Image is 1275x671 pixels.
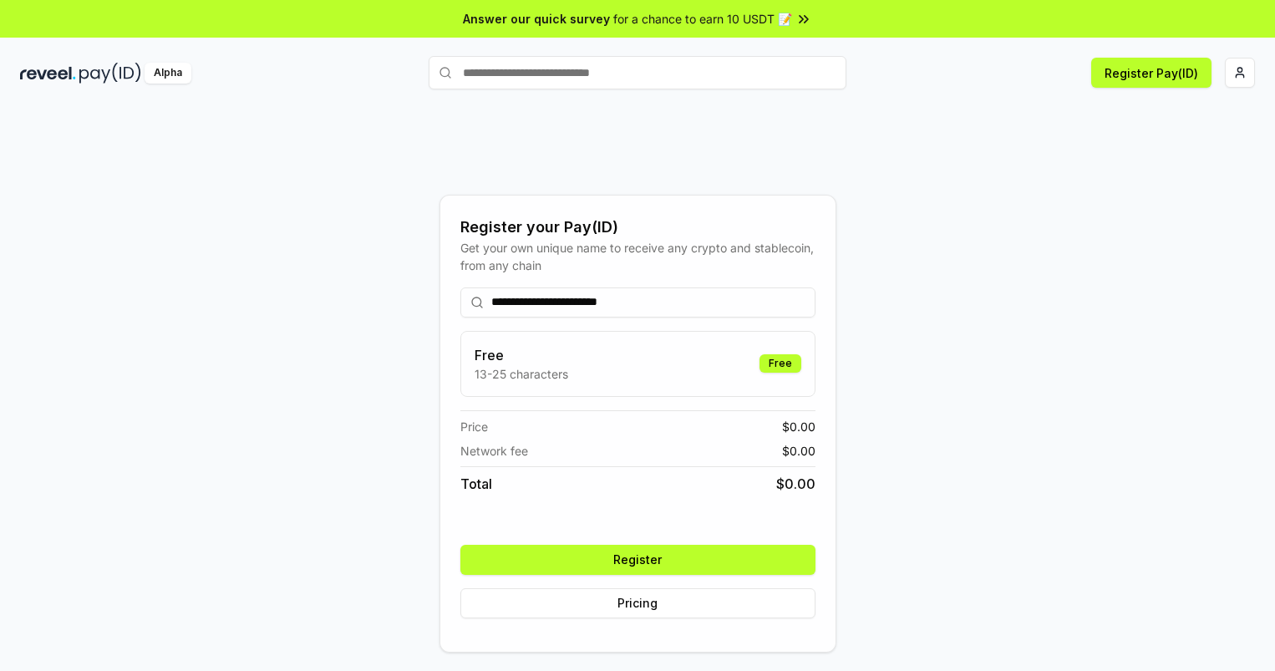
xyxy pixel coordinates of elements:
[776,474,815,494] span: $ 0.00
[460,418,488,435] span: Price
[475,345,568,365] h3: Free
[460,474,492,494] span: Total
[79,63,141,84] img: pay_id
[145,63,191,84] div: Alpha
[460,216,815,239] div: Register your Pay(ID)
[460,239,815,274] div: Get your own unique name to receive any crypto and stablecoin, from any chain
[1091,58,1212,88] button: Register Pay(ID)
[460,545,815,575] button: Register
[460,442,528,460] span: Network fee
[782,418,815,435] span: $ 0.00
[759,354,801,373] div: Free
[782,442,815,460] span: $ 0.00
[460,588,815,618] button: Pricing
[613,10,792,28] span: for a chance to earn 10 USDT 📝
[463,10,610,28] span: Answer our quick survey
[20,63,76,84] img: reveel_dark
[475,365,568,383] p: 13-25 characters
